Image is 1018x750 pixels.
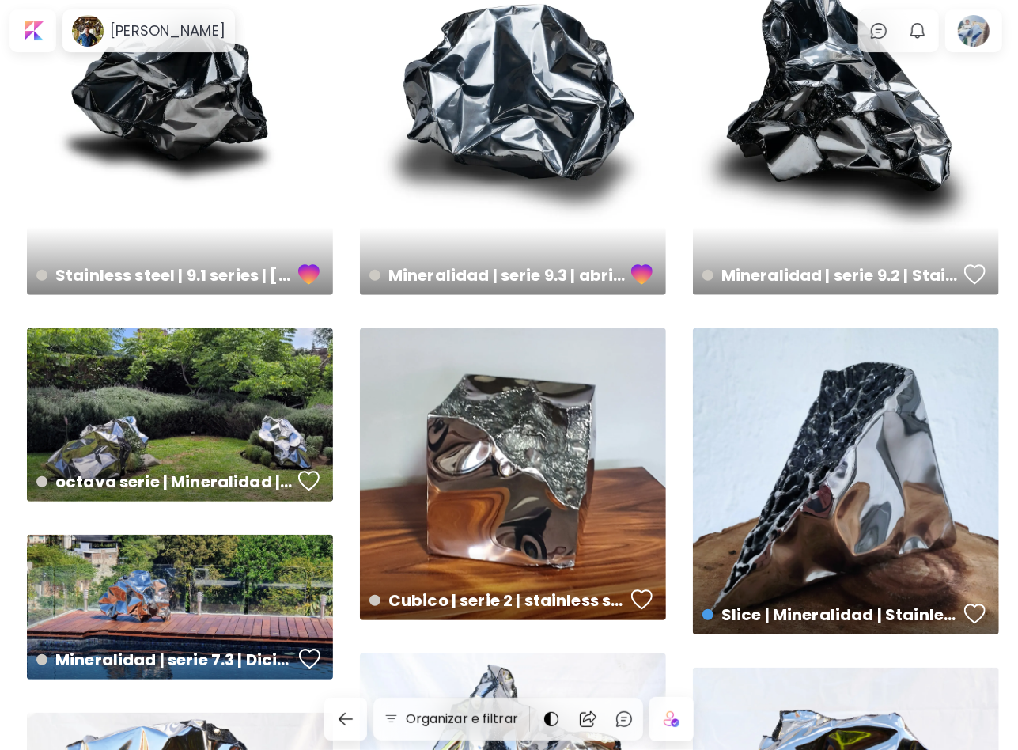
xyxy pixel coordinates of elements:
[702,263,959,287] h4: Mineralidad | serie 9.2 | Stainless steel | Abril 2023
[631,263,653,286] img: favorites
[36,470,293,494] h4: octava serie | Mineralidad | Stainless Steel | [DATE]
[664,711,679,727] img: icon
[369,589,626,612] h4: Cubico | serie 2 | stainless steel | [DATE]
[627,584,657,616] button: favorites
[298,263,320,286] img: favorites
[294,259,324,290] button: favorites
[615,710,634,729] img: chatIcon
[627,259,657,290] button: favorites
[27,328,333,502] a: octava serie | Mineralidad | Stainless Steel | [DATE]favoriteshttps://cdn.kaleido.art/CDN/Artwork...
[336,710,355,729] img: back
[960,598,990,630] button: favorites
[904,17,931,44] button: bellIcon
[324,698,373,741] a: back
[702,603,959,627] h4: Slice | Mineralidad | Stainless steel | [DATE]
[36,648,299,672] h4: Mineralidad | serie 7.3 | Diciembre 2022 | stainless steel
[406,710,518,729] h6: Organizar e filtrar
[908,21,927,40] img: bellIcon
[36,263,293,287] h4: Stainless steel | 9.1 series | [DATE]
[294,465,324,497] button: favorites
[324,698,367,741] button: back
[869,21,888,40] img: chatIcon
[693,328,999,634] a: Slice | Mineralidad | Stainless steel | [DATE]favoriteshttps://cdn.kaleido.art/CDN/Artwork/120214...
[960,259,990,290] button: favorites
[110,21,225,40] h6: [PERSON_NAME]
[299,647,321,671] img: favorites
[369,263,626,287] h4: Mineralidad | serie 9.3 | abril 2023 | stainless steel
[360,328,666,620] a: Cubico | serie 2 | stainless steel | [DATE]favoriteshttps://cdn.kaleido.art/CDN/Artwork/120234/Pr...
